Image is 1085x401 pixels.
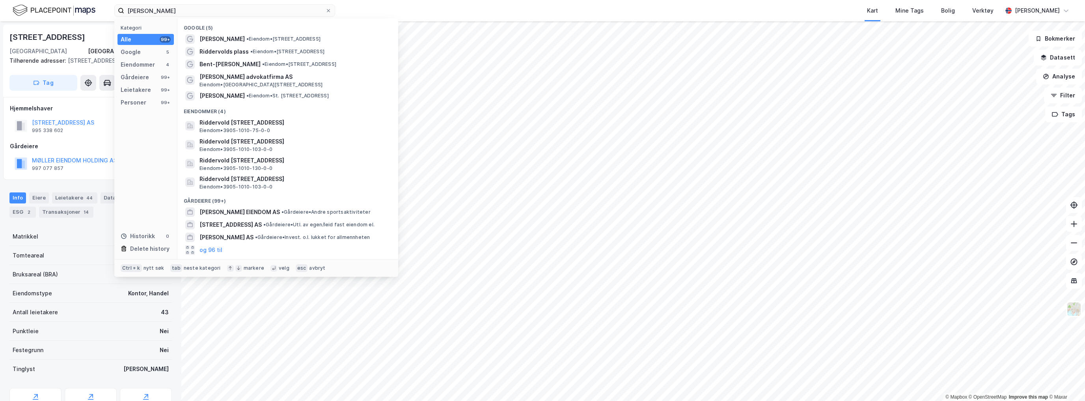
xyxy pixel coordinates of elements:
[296,264,308,272] div: esc
[13,251,44,260] div: Tomteareal
[250,48,324,55] span: Eiendom • [STREET_ADDRESS]
[250,48,253,54] span: •
[895,6,924,15] div: Mine Tags
[52,192,97,203] div: Leietakere
[1029,31,1082,47] button: Bokmerker
[199,72,389,82] span: [PERSON_NAME] advokatfirma AS
[13,289,52,298] div: Eiendomstype
[199,82,323,88] span: Eiendom • [GEOGRAPHIC_DATA][STREET_ADDRESS]
[121,25,174,31] div: Kategori
[263,222,375,228] span: Gårdeiere • Utl. av egen/leid fast eiendom el.
[82,208,90,216] div: 14
[282,209,371,215] span: Gårdeiere • Andre sportsaktiviteter
[199,146,272,153] span: Eiendom • 3905-1010-103-0-0
[39,207,93,218] div: Transaksjoner
[121,35,131,44] div: Alle
[199,245,222,255] button: og 96 til
[13,345,43,355] div: Festegrunn
[164,62,171,68] div: 4
[10,104,172,113] div: Hjemmelshaver
[85,194,94,202] div: 44
[88,47,172,56] div: [GEOGRAPHIC_DATA], 208/411
[164,233,171,239] div: 0
[262,61,336,67] span: Eiendom • [STREET_ADDRESS]
[199,47,249,56] span: Riddervolds plass
[160,99,171,106] div: 99+
[121,60,155,69] div: Eiendommer
[246,93,329,99] span: Eiendom • St. [STREET_ADDRESS]
[9,47,67,56] div: [GEOGRAPHIC_DATA]
[282,209,284,215] span: •
[124,5,325,17] input: Søk på adresse, matrikkel, gårdeiere, leietakere eller personer
[262,61,265,67] span: •
[13,308,58,317] div: Antall leietakere
[9,56,166,65] div: [STREET_ADDRESS]
[177,19,398,33] div: Google (5)
[199,220,262,229] span: [STREET_ADDRESS] AS
[13,364,35,374] div: Tinglyst
[199,165,272,172] span: Eiendom • 3905-1010-130-0-0
[9,207,36,218] div: ESG
[160,345,169,355] div: Nei
[1045,106,1082,122] button: Tags
[255,234,257,240] span: •
[1046,363,1085,401] iframe: Chat Widget
[170,264,182,272] div: tab
[177,192,398,206] div: Gårdeiere (99+)
[144,265,164,271] div: nytt søk
[199,137,389,146] span: Riddervold [STREET_ADDRESS]
[101,192,140,203] div: Datasett
[263,222,266,228] span: •
[9,192,26,203] div: Info
[121,264,142,272] div: Ctrl + k
[246,93,249,99] span: •
[199,233,254,242] span: [PERSON_NAME] AS
[199,127,270,134] span: Eiendom • 3905-1010-75-0-0
[255,234,370,241] span: Gårdeiere • Invest. o.l. lukket for allmennheten
[121,85,151,95] div: Leietakere
[199,156,389,165] span: Riddervold [STREET_ADDRESS]
[9,57,68,64] span: Tilhørende adresser:
[32,165,63,172] div: 997 077 857
[199,34,245,44] span: [PERSON_NAME]
[29,192,49,203] div: Eiere
[972,6,994,15] div: Verktøy
[10,142,172,151] div: Gårdeiere
[160,36,171,43] div: 99+
[1036,69,1082,84] button: Analyse
[199,207,280,217] span: [PERSON_NAME] EIENDOM AS
[969,394,1007,400] a: OpenStreetMap
[199,184,272,190] span: Eiendom • 3905-1010-103-0-0
[1046,363,1085,401] div: Kontrollprogram for chat
[246,36,249,42] span: •
[13,326,39,336] div: Punktleie
[161,308,169,317] div: 43
[121,231,155,241] div: Historikk
[164,49,171,55] div: 5
[9,31,87,43] div: [STREET_ADDRESS]
[160,87,171,93] div: 99+
[309,265,325,271] div: avbryt
[199,60,261,69] span: Bent-[PERSON_NAME]
[177,256,398,270] div: Leietakere (99+)
[160,74,171,80] div: 99+
[13,270,58,279] div: Bruksareal (BRA)
[184,265,221,271] div: neste kategori
[121,73,149,82] div: Gårdeiere
[177,102,398,116] div: Eiendommer (4)
[199,174,389,184] span: Riddervold [STREET_ADDRESS]
[1009,394,1048,400] a: Improve this map
[244,265,264,271] div: markere
[199,118,389,127] span: Riddervold [STREET_ADDRESS]
[945,394,967,400] a: Mapbox
[13,232,38,241] div: Matrikkel
[32,127,63,134] div: 995 338 602
[246,36,321,42] span: Eiendom • [STREET_ADDRESS]
[130,244,170,254] div: Delete history
[1034,50,1082,65] button: Datasett
[121,47,141,57] div: Google
[199,91,245,101] span: [PERSON_NAME]
[1044,88,1082,103] button: Filter
[1015,6,1060,15] div: [PERSON_NAME]
[941,6,955,15] div: Bolig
